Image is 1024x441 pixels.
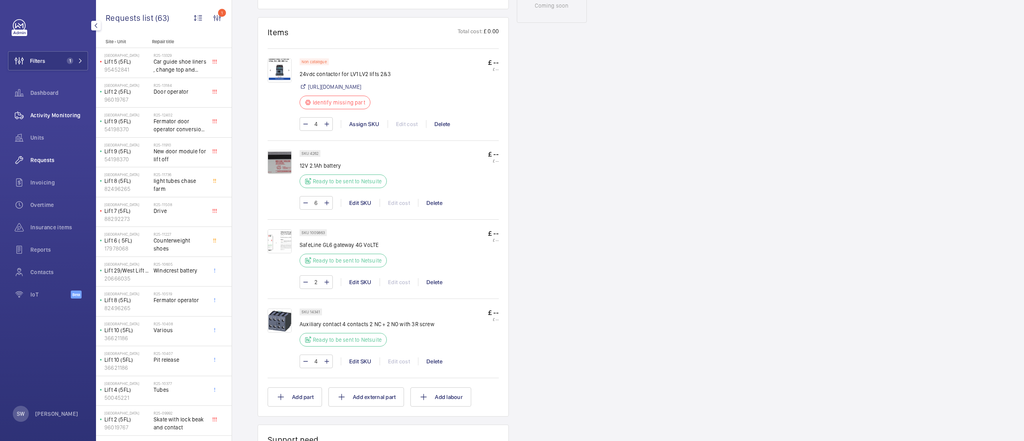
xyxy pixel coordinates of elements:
[154,356,206,364] span: Pit release
[154,296,206,304] span: Fermator operator
[17,410,24,418] p: SW
[30,134,88,142] span: Units
[154,202,206,207] h2: R25-11508
[104,207,150,215] p: Lift 7 (5FL)
[154,381,206,386] h2: R25-10377
[104,291,150,296] p: [GEOGRAPHIC_DATA]
[154,386,206,394] span: Tubes
[104,262,150,267] p: [GEOGRAPHIC_DATA]
[104,304,150,312] p: 82496265
[426,120,458,128] div: Delete
[154,415,206,431] span: Skate with lock beak and contact
[30,57,45,65] span: Filters
[104,53,150,58] p: [GEOGRAPHIC_DATA]
[488,229,499,238] p: £ --
[328,387,404,407] button: Add external part
[30,291,71,299] span: IoT
[104,58,150,66] p: Lift 5 (5FL)
[488,238,499,243] p: £ --
[104,356,150,364] p: Lift 10 (5FL)
[104,215,150,223] p: 88292273
[418,357,450,365] div: Delete
[104,202,150,207] p: [GEOGRAPHIC_DATA]
[104,125,150,133] p: 54198370
[104,411,150,415] p: [GEOGRAPHIC_DATA]
[488,158,499,163] p: £ --
[488,58,499,67] p: £ --
[154,411,206,415] h2: R25-09992
[268,58,292,82] img: 1759359974036-83b60ed6-90b0-4d73-807c-09f77f787109
[30,268,88,276] span: Contacts
[154,351,206,356] h2: R25-10407
[154,142,206,147] h2: R25-11910
[341,120,388,128] div: Assign SKU
[104,232,150,237] p: [GEOGRAPHIC_DATA]
[535,2,568,10] p: Coming soon
[104,364,150,372] p: 36621186
[154,267,206,275] span: Windcrest battery
[104,66,150,74] p: 95452841
[104,112,150,117] p: [GEOGRAPHIC_DATA]
[268,387,322,407] button: Add part
[104,275,150,283] p: 20666035
[313,336,382,344] p: Ready to be sent to Netsuite
[154,88,206,96] span: Door operator
[67,58,73,64] span: 1
[35,410,78,418] p: [PERSON_NAME]
[104,83,150,88] p: [GEOGRAPHIC_DATA]
[104,326,150,334] p: Lift 10 (5FL)
[300,70,391,78] p: 24vdc contactor for LV1 LV2 lifts 2&3
[268,150,292,174] img: AB8M6za0_z3jWs_vJaGyy8MrJMR1Sb7GVmYdStUQhu4YVg81.png
[30,223,88,231] span: Insurance items
[30,246,88,254] span: Reports
[488,67,499,72] p: £ --
[154,172,206,177] h2: R25-11736
[313,177,382,185] p: Ready to be sent to Netsuite
[8,51,88,70] button: Filters1
[104,96,150,104] p: 96019767
[104,155,150,163] p: 54198370
[30,178,88,186] span: Invoicing
[302,152,318,155] p: SKU 4262
[300,162,387,170] p: 12V 2.1Ah battery
[154,83,206,88] h2: R25-13184
[104,142,150,147] p: [GEOGRAPHIC_DATA]
[341,278,380,286] div: Edit SKU
[410,387,471,407] button: Add labour
[300,241,387,249] p: SafeLine GL6 gateway 4G VoLTE
[104,381,150,386] p: [GEOGRAPHIC_DATA]
[341,199,380,207] div: Edit SKU
[488,150,499,158] p: £ --
[302,231,325,234] p: SKU 1009863
[268,27,289,37] h1: Items
[488,317,499,322] p: £ --
[154,177,206,193] span: light tubes chase farm
[268,229,292,253] img: XcdmkE4FalGKw13E5kfc9ukDdRo9zgwOBneLDfUO4iB81i48.png
[30,89,88,97] span: Dashboard
[104,415,150,423] p: Lift 2 (5FL)
[152,39,205,44] p: Repair title
[104,237,150,245] p: Lift 6 ( 5FL)
[104,88,150,96] p: Lift 2 (5FL)
[308,83,361,91] a: [URL][DOMAIN_NAME]
[104,177,150,185] p: Lift 8 (5FL)
[104,423,150,431] p: 96019767
[104,394,150,402] p: 50045221
[313,257,382,265] p: Ready to be sent to Netsuite
[104,172,150,177] p: [GEOGRAPHIC_DATA]
[96,39,149,44] p: Site - Unit
[302,311,320,313] p: SKU 14341
[104,386,150,394] p: Lift 4 (5FL)
[154,207,206,215] span: Drive
[418,278,450,286] div: Delete
[30,201,88,209] span: Overtime
[458,27,483,37] p: Total cost:
[104,296,150,304] p: Lift 8 (5FL)
[104,267,150,275] p: Lift 29/West Lift (2FL)
[30,111,88,119] span: Activity Monitoring
[104,334,150,342] p: 36621186
[154,321,206,326] h2: R25-10408
[488,309,499,317] p: £ --
[154,262,206,267] h2: R25-10605
[483,27,499,37] p: £ 0.00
